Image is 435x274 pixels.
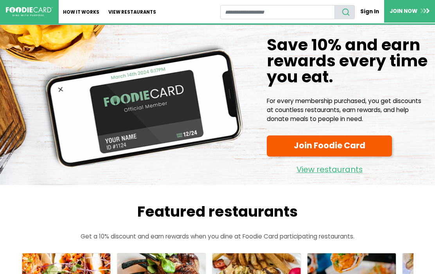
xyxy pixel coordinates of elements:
[267,37,429,85] h1: Save 10% and earn rewards every time you eat.
[267,135,392,157] a: Join Foodie Card
[6,7,53,16] img: FoodieCard; Eat, Drink, Save, Donate
[267,97,429,123] p: For every membership purchased, you get discounts at countless restaurants, earn rewards, and hel...
[6,232,429,241] p: Get a 10% discount and earn rewards when you dine at Foodie Card participating restaurants.
[334,5,355,19] button: search
[6,203,429,221] h2: Featured restaurants
[267,159,392,176] a: View restaurants
[220,5,335,19] input: restaurant search
[355,5,384,18] a: Sign In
